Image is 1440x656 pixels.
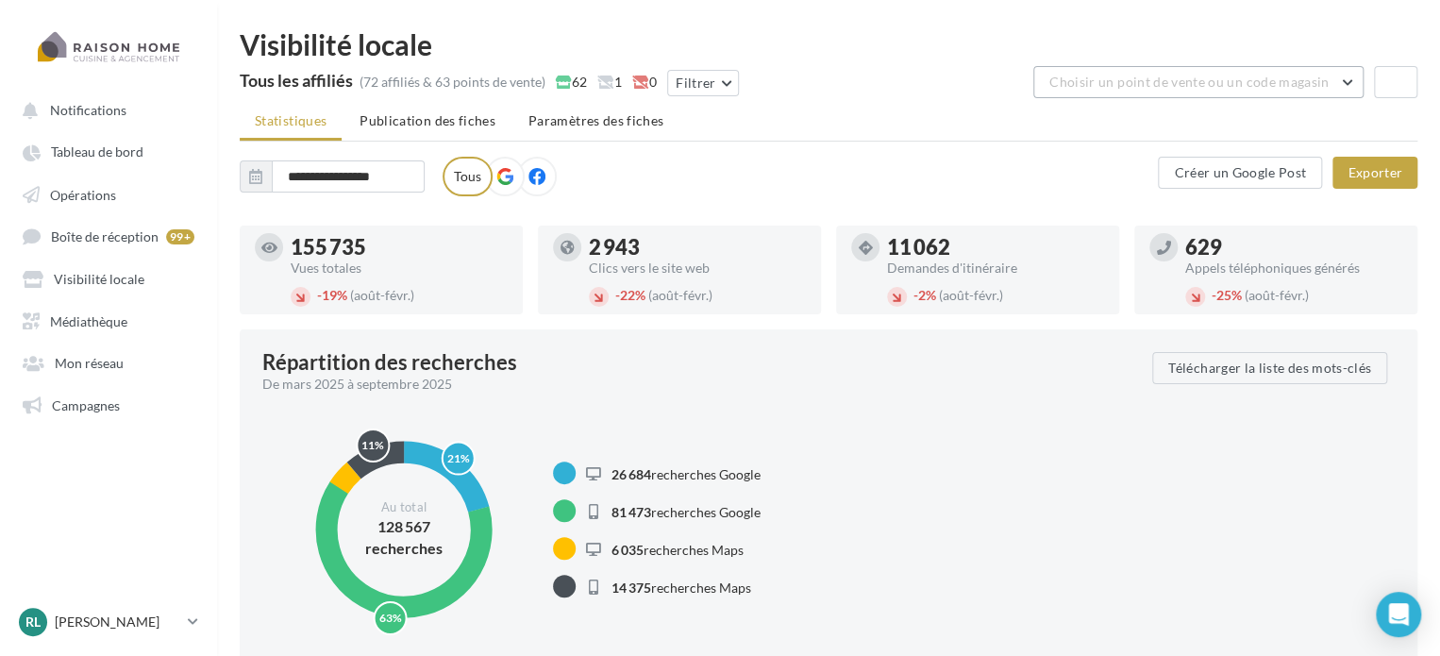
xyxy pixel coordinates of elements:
[443,157,493,196] label: Tous
[611,541,744,557] span: recherches Maps
[50,312,127,328] span: Médiathèque
[25,613,41,631] span: RL
[611,503,761,519] span: recherches Google
[611,465,651,481] span: 26 684
[262,375,1137,394] div: De mars 2025 à septembre 2025
[240,30,1417,59] div: Visibilité locale
[615,287,620,303] span: -
[55,613,180,631] p: [PERSON_NAME]
[667,70,739,96] button: Filtrer
[1185,237,1402,258] div: 629
[360,112,495,128] span: Publication des fiches
[597,73,622,92] span: 1
[1245,287,1309,303] span: (août-févr.)
[1212,287,1242,303] span: 25%
[556,73,587,92] span: 62
[240,72,353,89] div: Tous les affiliés
[1185,261,1402,275] div: Appels téléphoniques générés
[317,287,347,303] span: 19%
[589,237,806,258] div: 2 943
[317,287,322,303] span: -
[11,93,198,126] button: Notifications
[611,503,651,519] span: 81 473
[887,237,1104,258] div: 11 062
[611,541,644,557] span: 6 035
[528,112,663,128] span: Paramètres des fiches
[291,261,508,275] div: Vues totales
[11,261,206,294] a: Visibilité locale
[11,134,206,168] a: Tableau de bord
[11,303,206,337] a: Médiathèque
[611,579,651,595] span: 14 375
[1212,287,1216,303] span: -
[611,465,761,481] span: recherches Google
[55,355,124,371] span: Mon réseau
[166,229,194,244] div: 99+
[51,228,159,244] span: Boîte de réception
[1376,592,1421,637] div: Open Intercom Messenger
[15,604,202,640] a: RL [PERSON_NAME]
[54,271,144,287] span: Visibilité locale
[939,287,1003,303] span: (août-févr.)
[632,73,657,92] span: 0
[52,396,120,412] span: Campagnes
[1332,157,1417,189] button: Exporter
[589,261,806,275] div: Clics vers le site web
[913,287,918,303] span: -
[50,186,116,202] span: Opérations
[1049,74,1329,90] span: Choisir un point de vente ou un code magasin
[291,237,508,258] div: 155 735
[1033,66,1364,98] button: Choisir un point de vente ou un code magasin
[1158,157,1322,189] button: Créer un Google Post
[51,144,143,160] span: Tableau de bord
[11,387,206,421] a: Campagnes
[11,345,206,378] a: Mon réseau
[350,287,414,303] span: (août-févr.)
[887,261,1104,275] div: Demandes d'itinéraire
[615,287,645,303] span: 22%
[913,287,936,303] span: 2%
[648,287,712,303] span: (août-févr.)
[360,73,545,92] div: (72 affiliés & 63 points de vente)
[11,218,206,253] a: Boîte de réception 99+
[11,177,206,210] a: Opérations
[50,102,126,118] span: Notifications
[262,352,517,373] div: Répartition des recherches
[1152,352,1387,384] button: Télécharger la liste des mots-clés
[611,579,751,595] span: recherches Maps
